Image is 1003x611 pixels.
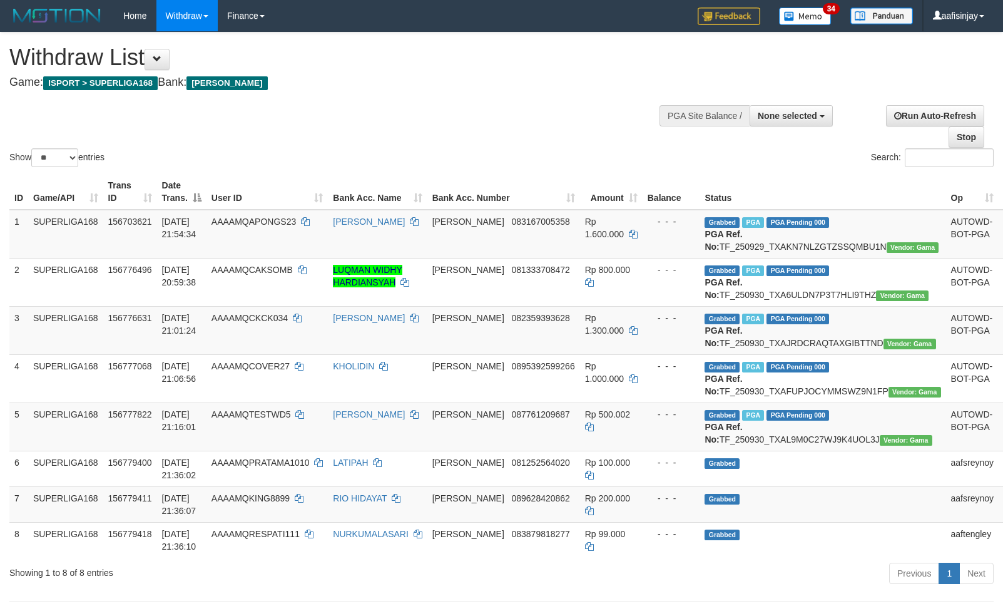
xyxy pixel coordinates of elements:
span: Copy 0895392599266 to clipboard [511,361,574,371]
span: [PERSON_NAME] [432,493,504,503]
th: Status [700,174,945,210]
button: None selected [750,105,833,126]
img: MOTION_logo.png [9,6,104,25]
div: - - - [648,408,695,421]
div: - - - [648,312,695,324]
span: Vendor URL: https://trx31.1velocity.biz [887,242,939,253]
td: TF_250930_TXAJRDCRAQTAXGIBTTND [700,306,945,354]
span: Marked by aafandaneth [742,362,764,372]
span: 156777068 [108,361,152,371]
span: Copy 089628420862 to clipboard [511,493,569,503]
th: Date Trans.: activate to sort column descending [157,174,206,210]
span: AAAAMQTESTWD5 [211,409,291,419]
span: Copy 087761209687 to clipboard [511,409,569,419]
a: [PERSON_NAME] [333,313,405,323]
a: LATIPAH [333,458,368,468]
span: Marked by aafmalik [742,410,764,421]
span: Grabbed [705,265,740,276]
span: ISPORT > SUPERLIGA168 [43,76,158,90]
input: Search: [905,148,994,167]
a: Run Auto-Refresh [886,105,984,126]
span: Marked by aafchhiseyha [742,217,764,228]
span: AAAAMQAPONGS23 [211,217,296,227]
td: 5 [9,403,28,451]
b: PGA Ref. No: [705,229,742,252]
td: 1 [9,210,28,259]
a: Previous [889,563,939,584]
b: PGA Ref. No: [705,422,742,444]
span: PGA Pending [766,265,829,276]
td: SUPERLIGA168 [28,451,103,486]
span: 156776496 [108,265,152,275]
label: Show entries [9,148,104,167]
span: Rp 1.300.000 [585,313,624,336]
span: [PERSON_NAME] [432,265,504,275]
select: Showentries [31,148,78,167]
span: Copy 082359393628 to clipboard [511,313,569,323]
td: SUPERLIGA168 [28,306,103,354]
td: TF_250930_TXAL9M0C27WJ9K4UOL3J [700,403,945,451]
span: Grabbed [705,494,740,505]
span: [PERSON_NAME] [432,313,504,323]
label: Search: [871,148,994,167]
span: 156779418 [108,529,152,539]
td: SUPERLIGA168 [28,486,103,522]
a: Stop [949,126,984,148]
span: [PERSON_NAME] [186,76,267,90]
div: - - - [648,360,695,372]
span: Grabbed [705,314,740,324]
span: PGA Pending [766,410,829,421]
a: NURKUMALASARI [333,529,409,539]
span: 156779411 [108,493,152,503]
td: SUPERLIGA168 [28,210,103,259]
span: Rp 100.000 [585,458,630,468]
img: Button%20Memo.svg [779,8,832,25]
td: SUPERLIGA168 [28,258,103,306]
span: Grabbed [705,362,740,372]
div: - - - [648,215,695,228]
td: TF_250929_TXAKN7NLZGTZSSQMBU1N [700,210,945,259]
span: Vendor URL: https://trx31.1velocity.biz [888,387,941,398]
span: [DATE] 21:16:01 [162,409,196,432]
h4: Game: Bank: [9,76,656,89]
td: 4 [9,354,28,403]
span: [PERSON_NAME] [432,409,504,419]
h1: Withdraw List [9,45,656,70]
span: Rp 99.000 [585,529,626,539]
span: PGA Pending [766,314,829,324]
span: AAAAMQRESPATI111 [211,529,300,539]
a: [PERSON_NAME] [333,217,405,227]
span: [DATE] 21:36:07 [162,493,196,516]
span: Grabbed [705,410,740,421]
b: PGA Ref. No: [705,374,742,396]
td: aafsreynoy [946,486,999,522]
a: 1 [939,563,960,584]
a: RIO HIDAYAT [333,493,387,503]
span: None selected [758,111,817,121]
span: Vendor URL: https://trx31.1velocity.biz [876,290,929,301]
span: 156703621 [108,217,152,227]
th: Game/API: activate to sort column ascending [28,174,103,210]
td: 6 [9,451,28,486]
b: PGA Ref. No: [705,277,742,300]
span: PGA Pending [766,217,829,228]
span: 156777822 [108,409,152,419]
span: 156776631 [108,313,152,323]
span: Rp 1.000.000 [585,361,624,384]
span: [PERSON_NAME] [432,529,504,539]
td: aaftengley [946,522,999,558]
img: panduan.png [850,8,913,24]
span: Marked by aafandaneth [742,265,764,276]
div: - - - [648,264,695,276]
td: 3 [9,306,28,354]
td: AUTOWD-BOT-PGA [946,210,999,259]
th: Op: activate to sort column ascending [946,174,999,210]
span: Marked by aafandaneth [742,314,764,324]
span: Grabbed [705,217,740,228]
span: Copy 083167005358 to clipboard [511,217,569,227]
span: [DATE] 21:54:34 [162,217,196,239]
span: AAAAMQCOVER27 [211,361,290,371]
td: SUPERLIGA168 [28,354,103,403]
span: 156779400 [108,458,152,468]
span: [DATE] 21:36:02 [162,458,196,480]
